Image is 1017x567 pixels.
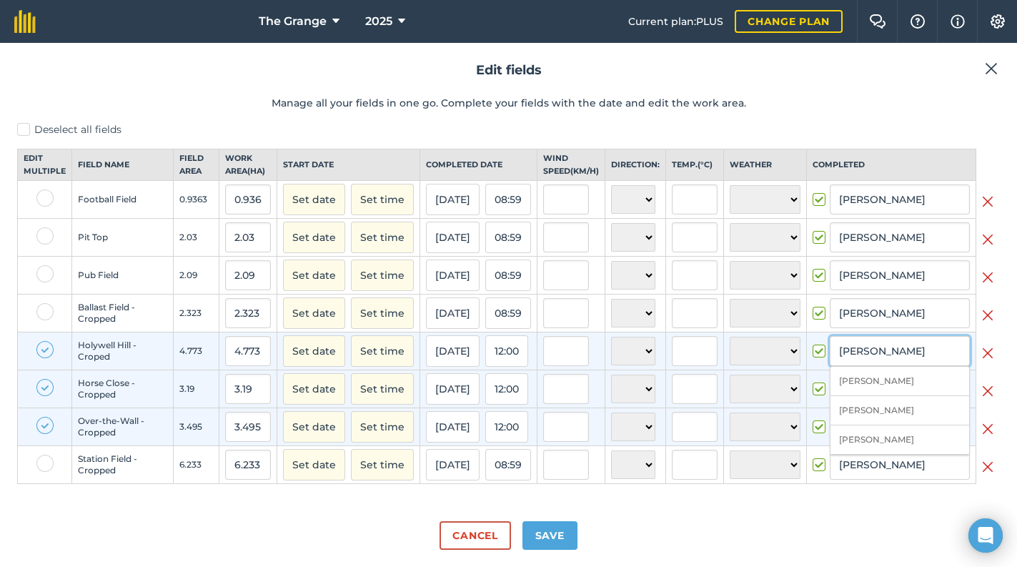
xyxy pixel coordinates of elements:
[174,446,219,484] td: 6.233
[982,420,993,438] img: svg+xml;base64,PHN2ZyB4bWxucz0iaHR0cDovL3d3dy53My5vcmcvMjAwMC9zdmciIHdpZHRoPSIyMiIgaGVpZ2h0PSIzMC...
[277,149,420,181] th: Start date
[174,181,219,219] td: 0.9363
[14,10,36,33] img: fieldmargin Logo
[485,411,528,443] button: 12:00
[351,449,414,480] button: Set time
[18,149,72,181] th: Edit multiple
[72,181,174,219] td: Football Field
[982,269,993,286] img: svg+xml;base64,PHN2ZyB4bWxucz0iaHR0cDovL3d3dy53My5vcmcvMjAwMC9zdmciIHdpZHRoPSIyMiIgaGVpZ2h0PSIzMC...
[426,411,480,443] button: [DATE]
[283,184,345,215] button: Set date
[174,149,219,181] th: Field Area
[351,222,414,253] button: Set time
[174,332,219,370] td: 4.773
[426,222,480,253] button: [DATE]
[426,184,480,215] button: [DATE]
[283,297,345,329] button: Set date
[283,449,345,480] button: Set date
[605,149,666,181] th: Direction:
[174,295,219,332] td: 2.323
[351,260,414,291] button: Set time
[72,219,174,257] td: Pit Top
[72,408,174,446] td: Over-the-Wall - Cropped
[628,14,723,29] span: Current plan : PLUS
[420,149,537,181] th: Completed date
[283,260,345,291] button: Set date
[982,383,993,400] img: svg+xml;base64,PHN2ZyB4bWxucz0iaHR0cDovL3d3dy53My5vcmcvMjAwMC9zdmciIHdpZHRoPSIyMiIgaGVpZ2h0PSIzMC...
[982,231,993,248] img: svg+xml;base64,PHN2ZyB4bWxucz0iaHR0cDovL3d3dy53My5vcmcvMjAwMC9zdmciIHdpZHRoPSIyMiIgaGVpZ2h0PSIzMC...
[982,345,993,362] img: svg+xml;base64,PHN2ZyB4bWxucz0iaHR0cDovL3d3dy53My5vcmcvMjAwMC9zdmciIHdpZHRoPSIyMiIgaGVpZ2h0PSIzMC...
[283,373,345,405] button: Set date
[283,411,345,443] button: Set date
[72,149,174,181] th: Field name
[426,449,480,480] button: [DATE]
[351,297,414,329] button: Set time
[219,149,277,181] th: Work area ( Ha )
[724,149,807,181] th: Weather
[72,257,174,295] td: Pub Field
[351,373,414,405] button: Set time
[351,411,414,443] button: Set time
[365,13,392,30] span: 2025
[72,332,174,370] td: Holywell Hill - Croped
[72,370,174,408] td: Horse Close - Cropped
[485,184,531,215] button: 08:59
[485,373,528,405] button: 12:00
[522,521,577,550] button: Save
[982,193,993,210] img: svg+xml;base64,PHN2ZyB4bWxucz0iaHR0cDovL3d3dy53My5vcmcvMjAwMC9zdmciIHdpZHRoPSIyMiIgaGVpZ2h0PSIzMC...
[440,521,510,550] button: Cancel
[909,14,926,29] img: A question mark icon
[485,449,531,480] button: 08:59
[283,335,345,367] button: Set date
[351,335,414,367] button: Set time
[982,458,993,475] img: svg+xml;base64,PHN2ZyB4bWxucz0iaHR0cDovL3d3dy53My5vcmcvMjAwMC9zdmciIHdpZHRoPSIyMiIgaGVpZ2h0PSIzMC...
[174,257,219,295] td: 2.09
[830,425,969,455] li: [PERSON_NAME]
[174,370,219,408] td: 3.19
[259,13,327,30] span: The Grange
[537,149,605,181] th: Wind speed ( km/h )
[735,10,843,33] a: Change plan
[283,222,345,253] button: Set date
[485,260,531,291] button: 08:59
[830,396,969,425] li: [PERSON_NAME]
[968,518,1003,553] div: Open Intercom Messenger
[72,295,174,332] td: Ballast Field - Cropped
[869,14,886,29] img: Two speech bubbles overlapping with the left bubble in the forefront
[72,446,174,484] td: Station Field - Cropped
[174,219,219,257] td: 2.03
[351,184,414,215] button: Set time
[985,60,998,77] img: svg+xml;base64,PHN2ZyB4bWxucz0iaHR0cDovL3d3dy53My5vcmcvMjAwMC9zdmciIHdpZHRoPSIyMiIgaGVpZ2h0PSIzMC...
[426,335,480,367] button: [DATE]
[17,122,1000,137] label: Deselect all fields
[982,307,993,324] img: svg+xml;base64,PHN2ZyB4bWxucz0iaHR0cDovL3d3dy53My5vcmcvMjAwMC9zdmciIHdpZHRoPSIyMiIgaGVpZ2h0PSIzMC...
[426,373,480,405] button: [DATE]
[485,335,528,367] button: 12:00
[426,297,480,329] button: [DATE]
[830,367,969,396] li: [PERSON_NAME]
[174,408,219,446] td: 3.495
[17,60,1000,81] h2: Edit fields
[17,95,1000,111] p: Manage all your fields in one go. Complete your fields with the date and edit the work area.
[989,14,1006,29] img: A cog icon
[485,297,531,329] button: 08:59
[807,149,976,181] th: Completed
[666,149,724,181] th: Temp. ( ° C )
[485,222,531,253] button: 08:59
[426,260,480,291] button: [DATE]
[951,13,965,30] img: svg+xml;base64,PHN2ZyB4bWxucz0iaHR0cDovL3d3dy53My5vcmcvMjAwMC9zdmciIHdpZHRoPSIxNyIgaGVpZ2h0PSIxNy...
